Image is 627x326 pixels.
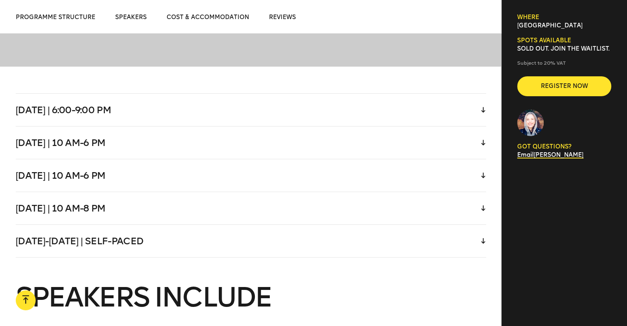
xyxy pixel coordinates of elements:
div: [DATE] | 10 am-6 pm [16,159,486,192]
div: [DATE] | 10 am-8 pm [16,192,486,224]
h3: Speakers include [16,284,486,311]
div: [DATE] | 6:00-9:00 pm [16,94,486,126]
a: Email[PERSON_NAME] [517,151,583,158]
span: Reviews [269,14,296,21]
div: [DATE] | 10 am-6 pm [16,127,486,159]
p: Subject to 20% VAT [517,60,611,66]
p: SOLD OUT. Join the waitlist. [517,45,611,53]
p: [GEOGRAPHIC_DATA] [517,22,611,30]
span: Speakers [115,14,147,21]
div: [DATE]-[DATE] | Self-paced [16,225,486,257]
span: Register now [530,82,598,90]
h6: Spots available [517,36,611,45]
p: GOT QUESTIONS? [517,143,611,151]
span: Programme structure [16,14,95,21]
button: Register now [517,76,611,96]
h6: Where [517,13,611,22]
span: Cost & Accommodation [167,14,249,21]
